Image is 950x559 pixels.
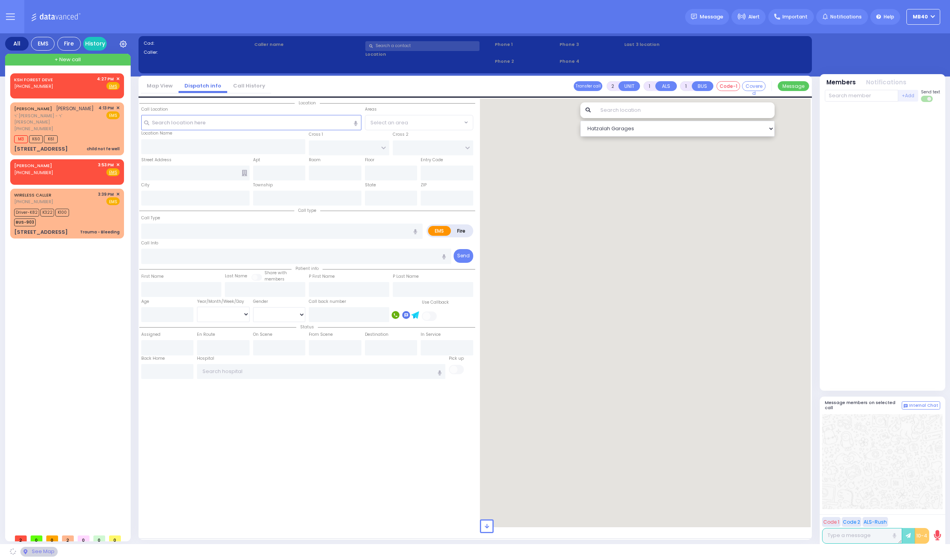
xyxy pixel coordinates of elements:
u: EMS [109,169,117,175]
button: BUS [692,81,713,91]
span: Location [295,100,320,106]
label: Township [253,182,273,188]
span: Status [296,324,318,330]
label: Cross 1 [309,131,323,138]
label: First Name [141,273,164,280]
div: See map [20,547,57,557]
span: 0 [78,535,89,541]
u: EMS [109,84,117,89]
a: [PERSON_NAME] [14,162,52,169]
span: K61 [44,135,58,143]
span: EMS [106,111,120,119]
span: [PERSON_NAME] [56,105,94,112]
label: Age [141,299,149,305]
button: Transfer call [574,81,602,91]
label: Last Name [225,273,247,279]
img: message.svg [691,14,697,20]
a: KSH FOREST DEVE [14,76,53,83]
span: ✕ [116,162,120,168]
label: Destination [365,331,388,338]
span: [PHONE_NUMBER] [14,198,53,205]
button: Code-1 [717,81,740,91]
button: MB40 [906,9,940,25]
label: Turn off text [921,95,934,103]
label: P First Name [309,273,335,280]
label: Room [309,157,321,163]
a: Call History [227,82,271,89]
input: Search location here [141,115,361,130]
span: Phone 2 [495,58,557,65]
a: [PERSON_NAME] [14,106,52,112]
a: WIRELESS CALLER [14,192,51,198]
label: Location Name [141,130,172,137]
button: Send [454,249,473,263]
span: + New call [55,56,81,64]
label: In Service [421,331,441,338]
span: 4:13 PM [98,105,114,111]
label: On Scene [253,331,272,338]
label: Hospital [197,355,214,362]
span: Patient info [292,266,323,271]
span: K60 [29,135,43,143]
span: 3:53 PM [98,162,114,168]
div: EMS [31,37,55,51]
div: [STREET_ADDRESS] [14,145,68,153]
img: comment-alt.png [904,404,908,408]
label: Cross 2 [393,131,408,138]
span: members [264,276,284,282]
a: Dispatch info [179,82,227,89]
span: Send text [921,89,940,95]
label: P Last Name [393,273,419,280]
img: Logo [31,12,83,22]
label: Floor [365,157,374,163]
div: [STREET_ADDRESS] [14,228,68,236]
span: 0 [31,535,42,541]
span: ✕ [116,105,120,111]
span: Call type [294,208,320,213]
span: Notifications [830,13,862,20]
span: 3:39 PM [98,191,114,197]
label: Call Location [141,106,168,113]
button: Code 1 [822,517,841,527]
span: ✕ [116,76,120,82]
span: Other building occupants [242,170,247,176]
label: From Scene [309,331,333,338]
small: Share with [264,270,287,276]
button: Notifications [866,78,906,87]
label: State [365,182,376,188]
span: Phone 3 [560,41,622,48]
label: Call Info [141,240,158,246]
span: K322 [40,209,54,217]
span: [PHONE_NUMBER] [14,169,53,176]
span: Help [884,13,894,20]
label: Entry Code [421,157,443,163]
span: K100 [55,209,69,217]
span: Select an area [370,119,408,127]
span: Phone 4 [560,58,622,65]
label: Location [365,51,492,58]
div: child not fe well [87,146,120,152]
label: Use Callback [422,299,449,306]
div: All [5,37,29,51]
input: Search hospital [197,364,445,379]
span: M3 [14,135,28,143]
button: ALS-Rush [862,517,888,527]
span: 0 [93,535,105,541]
span: Alert [748,13,760,20]
label: Call Type [141,215,160,221]
label: Caller name [254,41,363,48]
div: Year/Month/Week/Day [197,299,250,305]
label: ZIP [421,182,427,188]
input: Search a contact [365,41,480,51]
button: Internal Chat [902,401,940,410]
button: Members [826,78,856,87]
span: Message [700,13,723,21]
label: Apt [253,157,260,163]
button: Message [778,81,809,91]
span: 0 [109,535,121,541]
span: 2 [15,535,27,541]
span: 0 [46,535,58,541]
span: ר' [PERSON_NAME] - ר' [PERSON_NAME] [14,113,96,126]
span: Internal Chat [909,403,938,408]
label: Back Home [141,355,165,362]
